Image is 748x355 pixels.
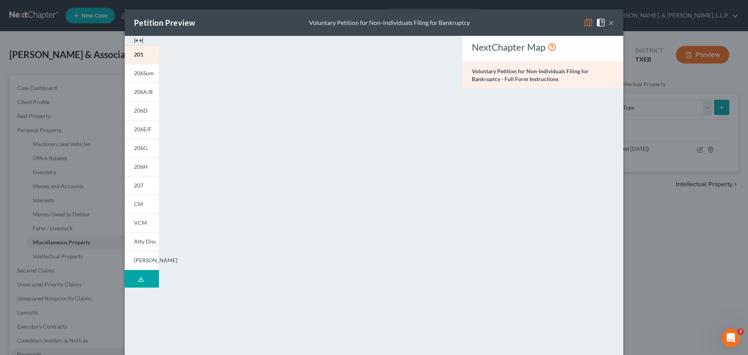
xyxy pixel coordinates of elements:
span: 207 [134,182,143,189]
span: 206Sum [134,70,154,76]
a: VCM [125,214,159,232]
a: CM [125,195,159,214]
a: [PERSON_NAME] [125,251,159,270]
img: map-eea8200ae884c6f1103ae1953ef3d486a96c86aabb227e865a55264e3737af1f.svg [584,18,593,27]
span: CM [134,201,143,207]
span: Atty Disc [134,238,157,245]
span: 206E/F [134,126,152,132]
span: [PERSON_NAME] [134,257,177,263]
span: 201 [134,51,143,58]
a: 206Sum [125,64,159,83]
iframe: Intercom live chat [722,329,740,347]
a: 206E/F [125,120,159,139]
div: NextChapter Map [472,41,614,53]
a: 206A/B [125,83,159,101]
span: 206A/B [134,88,153,95]
img: help-close-5ba153eb36485ed6c1ea00a893f15db1cb9b99d6cae46e1a8edb6c62d00a1a76.svg [596,18,605,27]
a: 207 [125,176,159,195]
span: 206G [134,145,147,151]
span: 206D [134,107,148,114]
a: 206G [125,139,159,157]
strong: Voluntary Petition for Non-Individuals Filing for Bankruptcy - Full Form Instructions [472,68,589,82]
img: expand-e0f6d898513216a626fdd78e52531dac95497ffd26381d4c15ee2fc46db09dca.svg [134,36,143,45]
a: 206H [125,157,159,176]
div: Petition Preview [134,17,195,28]
span: VCM [134,219,147,226]
div: Voluntary Petition for Non-Individuals Filing for Bankruptcy [309,18,470,27]
button: × [609,18,614,27]
span: 2 [737,329,744,335]
a: 201 [125,45,159,64]
a: 206D [125,101,159,120]
span: 206H [134,163,148,170]
a: Atty Disc [125,232,159,251]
